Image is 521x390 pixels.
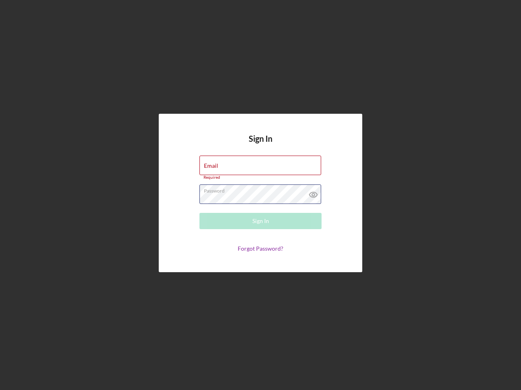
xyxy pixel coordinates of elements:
a: Forgot Password? [238,245,283,252]
div: Sign In [252,213,269,229]
div: Required [199,175,322,180]
label: Email [204,162,218,169]
button: Sign In [199,213,322,229]
label: Password [204,185,321,194]
h4: Sign In [249,134,272,156]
